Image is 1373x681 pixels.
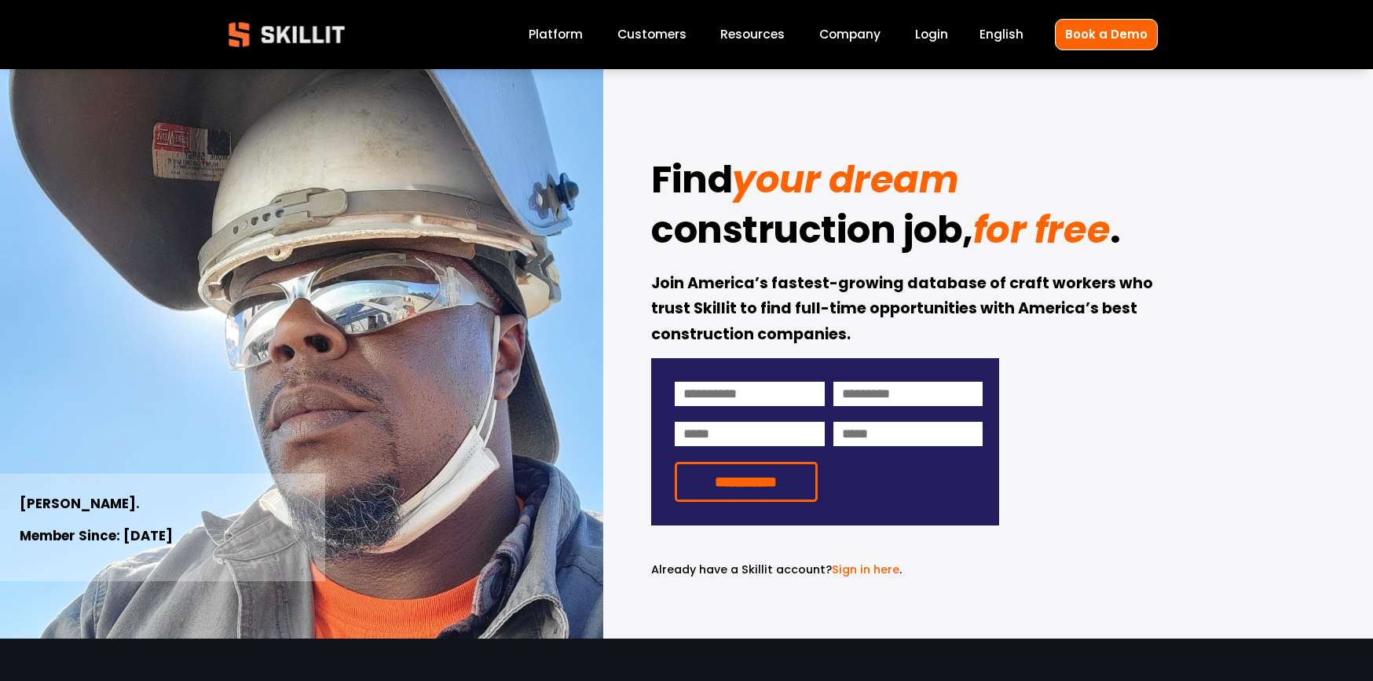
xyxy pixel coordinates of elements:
strong: [PERSON_NAME]. [20,493,140,516]
em: your dream [732,153,958,206]
a: Sign in here [832,562,899,577]
span: Already have a Skillit account? [651,562,832,577]
span: English [979,25,1023,43]
a: Platform [529,24,583,46]
div: language picker [979,24,1023,46]
img: Skillit [215,11,358,58]
p: . [651,561,999,579]
a: Customers [617,24,686,46]
em: for free [973,203,1110,256]
strong: . [1110,201,1121,265]
strong: Member Since: [DATE] [20,525,173,548]
a: folder dropdown [720,24,785,46]
a: Login [915,24,948,46]
a: Company [819,24,881,46]
span: Resources [720,25,785,43]
a: Book a Demo [1055,19,1158,49]
strong: Find [651,151,732,215]
strong: Join America’s fastest-growing database of craft workers who trust Skillit to find full-time oppo... [651,272,1156,349]
strong: construction job, [651,201,973,265]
